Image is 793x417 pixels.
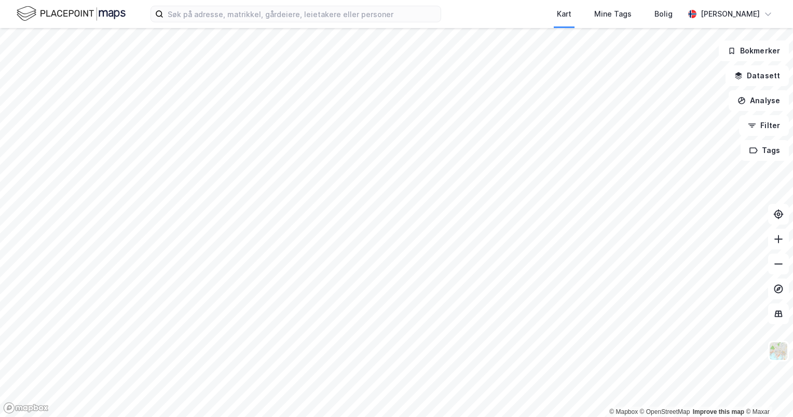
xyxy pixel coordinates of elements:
[719,40,789,61] button: Bokmerker
[594,8,632,20] div: Mine Tags
[3,402,49,414] a: Mapbox homepage
[17,5,126,23] img: logo.f888ab2527a4732fd821a326f86c7f29.svg
[729,90,789,111] button: Analyse
[640,408,690,415] a: OpenStreetMap
[726,65,789,86] button: Datasett
[769,341,788,361] img: Z
[741,140,789,161] button: Tags
[609,408,638,415] a: Mapbox
[557,8,571,20] div: Kart
[701,8,760,20] div: [PERSON_NAME]
[654,8,673,20] div: Bolig
[163,6,441,22] input: Søk på adresse, matrikkel, gårdeiere, leietakere eller personer
[739,115,789,136] button: Filter
[741,367,793,417] iframe: Chat Widget
[693,408,744,415] a: Improve this map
